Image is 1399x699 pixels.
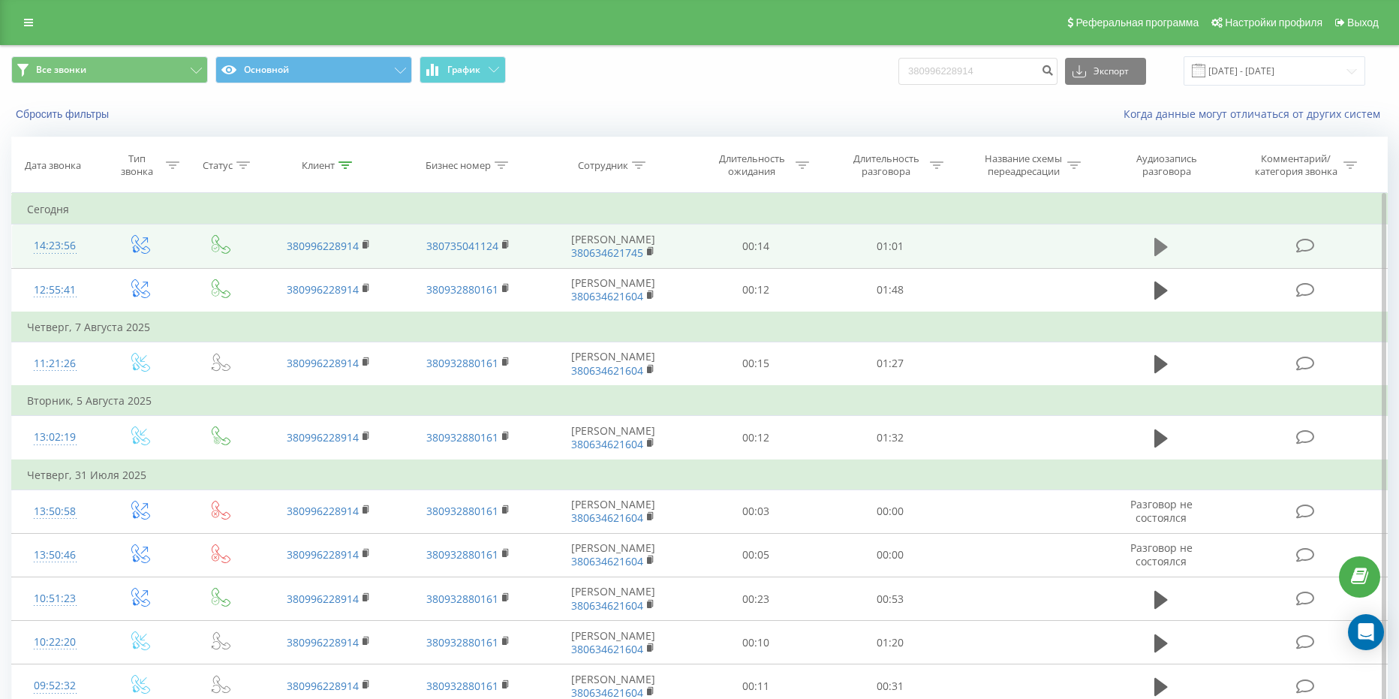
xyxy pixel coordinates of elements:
div: 11:21:26 [27,349,83,378]
input: Поиск по номеру [898,58,1058,85]
a: 380932880161 [426,356,498,370]
div: Название схемы переадресации [983,152,1064,178]
div: Open Intercom Messenger [1348,614,1384,650]
div: Сотрудник [578,159,628,172]
div: Статус [203,159,233,172]
td: 00:03 [688,490,823,533]
a: 380634621604 [571,289,643,303]
button: График [420,56,506,83]
td: 00:00 [823,490,957,533]
button: Экспорт [1065,58,1146,85]
span: Настройки профиля [1225,17,1322,29]
a: 380932880161 [426,547,498,562]
span: Выход [1347,17,1379,29]
a: 380634621604 [571,511,643,525]
td: 01:01 [823,224,957,268]
div: 13:50:58 [27,497,83,526]
a: 380634621604 [571,437,643,451]
a: 380634621604 [571,598,643,613]
div: 12:55:41 [27,276,83,305]
a: 380996228914 [287,635,359,649]
td: [PERSON_NAME] [538,621,688,664]
a: 380996228914 [287,356,359,370]
td: [PERSON_NAME] [538,224,688,268]
td: 00:23 [688,577,823,621]
button: Все звонки [11,56,208,83]
a: 380996228914 [287,679,359,693]
a: 380634621745 [571,246,643,260]
a: 380932880161 [426,504,498,518]
a: Когда данные могут отличаться от других систем [1124,107,1388,121]
a: 380996228914 [287,239,359,253]
a: 380996228914 [287,282,359,297]
a: 380996228914 [287,430,359,444]
span: Разговор не состоялся [1130,497,1193,525]
div: Клиент [302,159,335,172]
div: Длительность разговора [846,152,926,178]
td: [PERSON_NAME] [538,490,688,533]
button: Сбросить фильтры [11,107,116,121]
button: Основной [215,56,412,83]
a: 380932880161 [426,430,498,444]
div: Комментарий/категория звонка [1252,152,1340,178]
span: Все звонки [36,64,86,76]
td: [PERSON_NAME] [538,416,688,460]
div: Дата звонка [25,159,81,172]
td: 00:10 [688,621,823,664]
td: 01:32 [823,416,957,460]
div: 10:51:23 [27,584,83,613]
td: [PERSON_NAME] [538,268,688,312]
div: Длительность ожидания [712,152,792,178]
div: 13:50:46 [27,541,83,570]
a: 380932880161 [426,679,498,693]
a: 380996228914 [287,547,359,562]
td: 00:00 [823,533,957,577]
td: [PERSON_NAME] [538,577,688,621]
td: Вторник, 5 Августа 2025 [12,386,1388,416]
td: Сегодня [12,194,1388,224]
div: 10:22:20 [27,628,83,657]
td: 00:15 [688,342,823,386]
span: Разговор не состоялся [1130,541,1193,568]
td: 00:12 [688,268,823,312]
a: 380634621604 [571,363,643,378]
td: [PERSON_NAME] [538,533,688,577]
a: 380996228914 [287,504,359,518]
td: Четверг, 7 Августа 2025 [12,312,1388,342]
a: 380634621604 [571,642,643,656]
a: 380996228914 [287,592,359,606]
td: 00:12 [688,416,823,460]
a: 380634621604 [571,554,643,568]
td: Четверг, 31 Июля 2025 [12,460,1388,490]
div: Аудиозапись разговора [1118,152,1215,178]
a: 380932880161 [426,592,498,606]
div: Бизнес номер [426,159,491,172]
td: [PERSON_NAME] [538,342,688,386]
a: 380932880161 [426,635,498,649]
div: 14:23:56 [27,231,83,261]
td: 00:53 [823,577,957,621]
td: 01:20 [823,621,957,664]
td: 01:27 [823,342,957,386]
span: Реферальная программа [1076,17,1199,29]
td: 01:48 [823,268,957,312]
span: График [447,65,480,75]
div: Тип звонка [111,152,163,178]
td: 00:05 [688,533,823,577]
td: 00:14 [688,224,823,268]
a: 380932880161 [426,282,498,297]
div: 13:02:19 [27,423,83,452]
a: 380735041124 [426,239,498,253]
